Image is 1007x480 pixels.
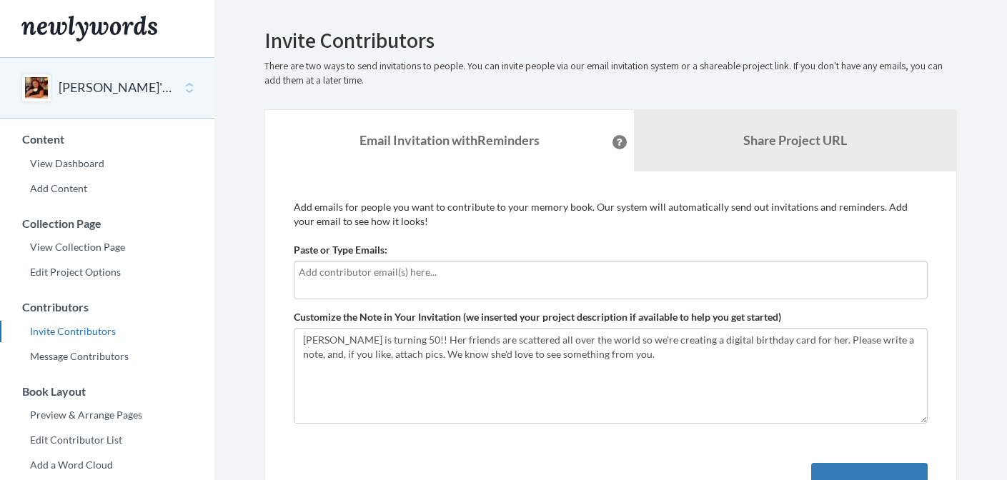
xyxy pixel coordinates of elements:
[1,133,214,146] h3: Content
[21,16,157,41] img: Newlywords logo
[264,59,957,88] p: There are two ways to send invitations to people. You can invite people via our email invitation ...
[1,385,214,398] h3: Book Layout
[294,243,387,257] label: Paste or Type Emails:
[264,29,957,52] h2: Invite Contributors
[59,79,174,97] button: [PERSON_NAME]'s 50th Birthday
[359,132,540,148] strong: Email Invitation with Reminders
[1,301,214,314] h3: Contributors
[299,264,923,280] input: Add contributor email(s) here...
[294,328,928,424] textarea: [PERSON_NAME] is turning 50!! Her friends are scattered all over the world so we're creating a di...
[294,310,781,324] label: Customize the Note in Your Invitation (we inserted your project description if available to help ...
[743,132,847,148] b: Share Project URL
[294,200,928,229] p: Add emails for people you want to contribute to your memory book. Our system will automatically s...
[1,217,214,230] h3: Collection Page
